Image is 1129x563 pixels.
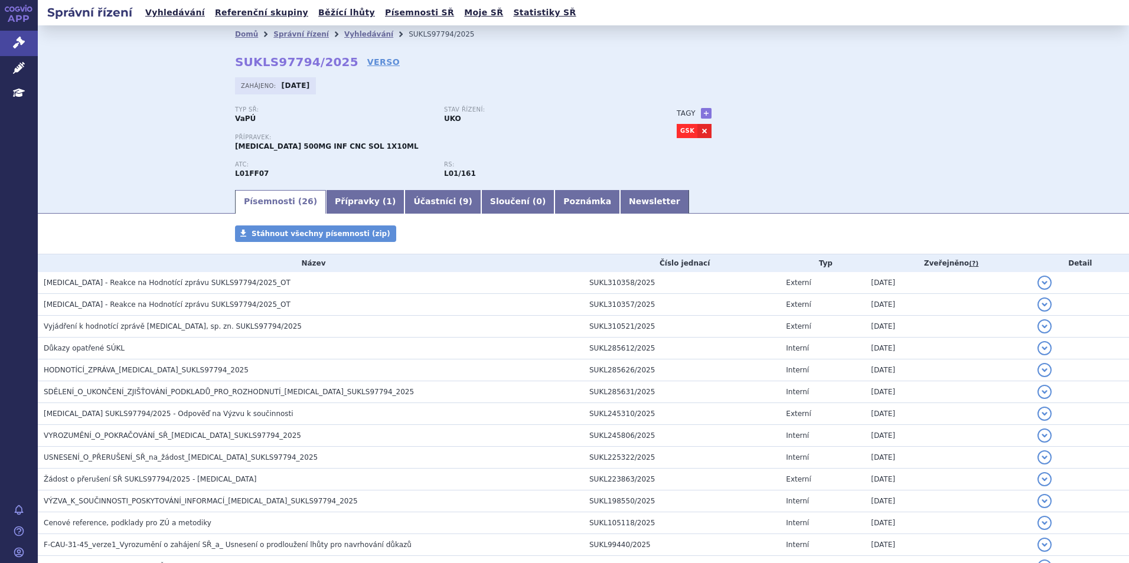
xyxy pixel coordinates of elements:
td: [DATE] [865,359,1031,381]
span: Interní [786,344,809,352]
td: SUKL245806/2025 [583,425,780,447]
td: [DATE] [865,338,1031,359]
span: Interní [786,497,809,505]
strong: SUKLS97794/2025 [235,55,358,69]
span: Zahájeno: [241,81,278,90]
td: [DATE] [865,534,1031,556]
abbr: (?) [969,260,978,268]
strong: [DATE] [282,81,310,90]
td: [DATE] [865,272,1031,294]
span: Interní [786,388,809,396]
td: SUKL225322/2025 [583,447,780,469]
span: Interní [786,519,809,527]
a: Statistiky SŘ [510,5,579,21]
span: SDĚLENÍ_O_UKONČENÍ_ZJIŠŤOVÁNÍ_PODKLADŮ_PRO_ROZHODNUTÍ_JEMPERLI_SUKLS97794_2025 [44,388,414,396]
button: detail [1037,319,1052,333]
span: VÝZVA_K_SOUČINNOSTI_POSKYTOVÁNÍ_INFORMACÍ_JEMPERLI_SUKLS97794_2025 [44,497,358,505]
td: SUKL198550/2025 [583,490,780,512]
td: [DATE] [865,469,1031,490]
th: Detail [1032,254,1129,272]
span: Externí [786,410,811,418]
td: [DATE] [865,512,1031,534]
span: 9 [463,197,469,206]
td: SUKL285612/2025 [583,338,780,359]
button: detail [1037,276,1052,290]
p: ATC: [235,161,432,168]
td: SUKL285631/2025 [583,381,780,403]
th: Název [38,254,583,272]
button: detail [1037,516,1052,530]
span: Jemperli SUKLS97794/2025 - Odpověď na Výzvu k součinnosti [44,410,293,418]
a: GSK [677,124,697,138]
td: SUKL285626/2025 [583,359,780,381]
a: Běžící lhůty [315,5,378,21]
a: VERSO [367,56,400,68]
span: Jemperli - Reakce na Hodnotící zprávu SUKLS97794/2025_OT [44,300,291,309]
p: Typ SŘ: [235,106,432,113]
button: detail [1037,450,1052,464]
button: detail [1037,363,1052,377]
button: detail [1037,407,1052,421]
p: Přípravek: [235,134,653,141]
td: [DATE] [865,316,1031,338]
td: [DATE] [865,490,1031,512]
a: Účastníci (9) [404,190,481,214]
strong: DOSTARLIMAB [235,169,269,178]
span: VYROZUMĚNÍ_O_POKRAČOVÁNÍ_SŘ_JEMPERLI_SUKLS97794_2025 [44,431,301,440]
span: Externí [786,300,811,309]
span: Žádost o přerušení SŘ SUKLS97794/2025 - Jemperli [44,475,256,483]
a: Newsletter [620,190,689,214]
h3: Tagy [677,106,696,120]
a: Přípravky (1) [326,190,404,214]
button: detail [1037,428,1052,443]
h2: Správní řízení [38,4,142,21]
td: SUKL310357/2025 [583,294,780,316]
span: 0 [536,197,542,206]
span: Interní [786,453,809,461]
th: Zveřejněno [865,254,1031,272]
a: + [701,108,712,119]
strong: dostarlimab [444,169,476,178]
a: Moje SŘ [461,5,507,21]
a: Sloučení (0) [481,190,554,214]
a: Domů [235,30,258,38]
button: detail [1037,341,1052,355]
span: 26 [302,197,313,206]
span: Důkazy opatřené SÚKL [44,344,125,352]
td: [DATE] [865,381,1031,403]
a: Písemnosti SŘ [381,5,458,21]
a: Správní řízení [273,30,329,38]
th: Typ [780,254,865,272]
span: Jemperli - Reakce na Hodnotící zprávu SUKLS97794/2025_OT [44,279,291,287]
span: USNESENÍ_O_PŘERUŠENÍ_SŘ_na_žádost_JEMPERLI_SUKLS97794_2025 [44,453,318,461]
button: detail [1037,297,1052,312]
p: Stav řízení: [444,106,641,113]
td: [DATE] [865,403,1031,425]
button: detail [1037,494,1052,508]
span: Externí [786,475,811,483]
button: detail [1037,472,1052,486]
a: Poznámka [554,190,620,214]
li: SUKLS97794/2025 [409,25,490,43]
a: Referenční skupiny [211,5,312,21]
span: Externí [786,322,811,330]
span: HODNOTÍCÍ_ZPRÁVA_JEMPERLI_SUKLS97794_2025 [44,366,249,374]
a: Vyhledávání [142,5,208,21]
td: SUKL245310/2025 [583,403,780,425]
span: Stáhnout všechny písemnosti (zip) [252,230,390,238]
td: SUKL310358/2025 [583,272,780,294]
td: [DATE] [865,425,1031,447]
td: SUKL105118/2025 [583,512,780,534]
td: SUKL310521/2025 [583,316,780,338]
p: RS: [444,161,641,168]
td: [DATE] [865,447,1031,469]
td: SUKL223863/2025 [583,469,780,490]
span: Vyjádření k hodnotící zprávě JEMPERLI, sp. zn. SUKLS97794/2025 [44,322,302,330]
strong: VaPÚ [235,114,256,123]
span: Cenové reference, podklady pro ZÚ a metodiky [44,519,211,527]
td: [DATE] [865,294,1031,316]
a: Stáhnout všechny písemnosti (zip) [235,225,396,242]
button: detail [1037,385,1052,399]
span: 1 [386,197,392,206]
span: F-CAU-31-45_verze1_Vyrozumění o zahájení SŘ_a_ Usnesení o prodloužení lhůty pro navrhování důkazů [44,541,412,549]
